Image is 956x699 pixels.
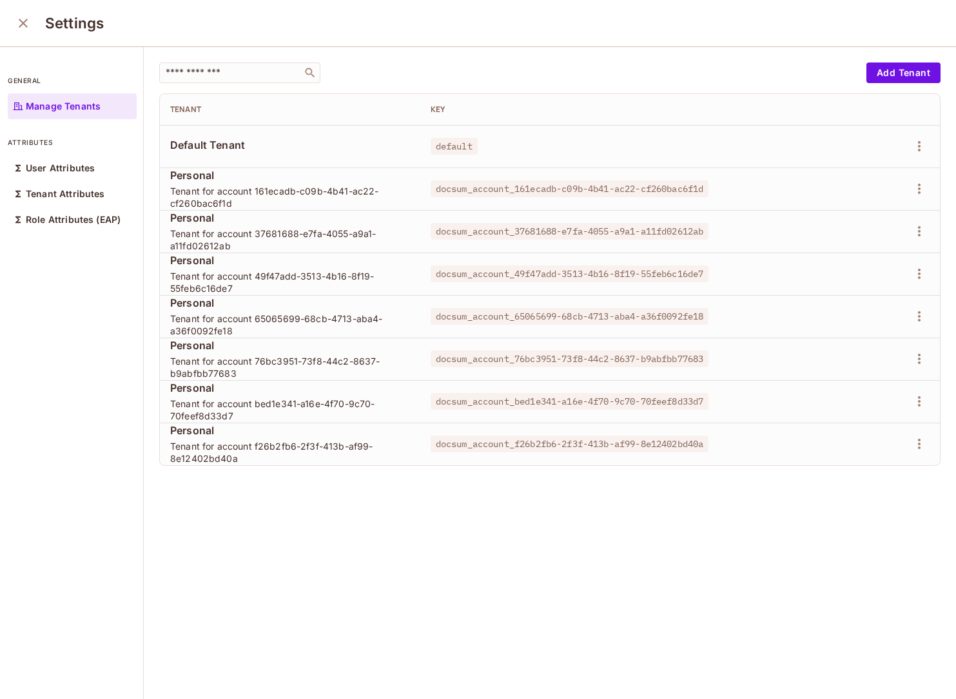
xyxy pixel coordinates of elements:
[170,381,410,395] span: Personal
[170,270,410,294] span: Tenant for account 49f47add-3513-4b16-8f19-55feb6c16de7
[431,180,709,197] span: docsum_account_161ecadb-c09b-4b41-ac22-cf260bac6f1d
[26,215,121,225] p: Role Attributes (EAP)
[170,168,410,182] span: Personal
[10,10,36,36] button: close
[170,312,410,337] span: Tenant for account 65065699-68cb-4713-aba4-a36f0092fe18
[170,104,410,115] div: Tenant
[170,440,410,464] span: Tenant for account f26b2fb6-2f3f-413b-af99-8e12402bd40a
[431,223,709,240] span: docsum_account_37681688-e7fa-4055-a9a1-a11fd02612ab
[431,308,709,325] span: docsum_account_65065699-68cb-4713-aba4-a36f0092fe18
[431,104,819,115] div: Key
[431,436,709,452] span: docsum_account_f26b2fb6-2f3f-413b-af99-8e12402bd40a
[170,397,410,422] span: Tenant for account bed1e341-a16e-4f70-9c70-70feef8d33d7
[170,423,410,437] span: Personal
[431,350,709,367] span: docsum_account_76bc3951-73f8-44c2-8637-b9abfbb77683
[170,211,410,225] span: Personal
[170,138,410,152] span: Default Tenant
[170,185,410,209] span: Tenant for account 161ecadb-c09b-4b41-ac22-cf260bac6f1d
[8,75,137,86] p: general
[170,355,410,379] span: Tenant for account 76bc3951-73f8-44c2-8637-b9abfbb77683
[431,265,709,282] span: docsum_account_49f47add-3513-4b16-8f19-55feb6c16de7
[170,227,410,252] span: Tenant for account 37681688-e7fa-4055-a9a1-a11fd02612ab
[26,163,95,173] p: User Attributes
[866,62,941,83] button: Add Tenant
[170,253,410,267] span: Personal
[431,393,709,410] span: docsum_account_bed1e341-a16e-4f70-9c70-70feef8d33d7
[45,14,104,32] h3: Settings
[170,296,410,310] span: Personal
[26,101,101,111] p: Manage Tenants
[26,189,105,199] p: Tenant Attributes
[170,338,410,352] span: Personal
[431,138,478,155] span: default
[8,137,137,148] p: attributes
